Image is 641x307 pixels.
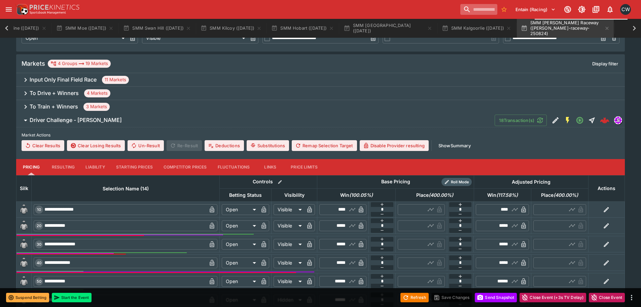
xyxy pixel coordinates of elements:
[340,19,436,38] button: SMM [GEOGRAPHIC_DATA] ([DATE])
[590,3,602,16] button: Documentation
[35,223,43,228] span: 20
[274,276,304,287] div: Visible
[618,2,633,17] button: Clint Wallis
[30,90,79,97] h6: To Drive + Winners
[588,58,622,69] button: Display filter
[102,76,129,83] span: 11 Markets
[222,220,258,231] div: Open
[274,239,304,250] div: Visible
[22,140,64,151] button: Clear Results
[19,239,29,250] img: blank-silk.png
[600,116,609,125] img: logo-cerberus--red.svg
[549,114,562,126] button: Edit Detail
[19,257,29,268] img: blank-silk.png
[36,207,42,212] span: 10
[222,204,258,215] div: Open
[604,3,616,16] button: Notifications
[35,260,43,265] span: 40
[19,220,29,231] img: blank-silk.png
[586,114,598,126] button: Straight
[588,175,625,201] th: Actions
[30,117,122,124] h6: Driver Challenge - [PERSON_NAME]
[30,103,78,110] h6: To Train + Winners
[111,159,158,175] button: Starting Prices
[292,140,357,151] button: Remap Selection Target
[19,204,29,215] img: blank-silk.png
[511,4,560,15] button: Select Tenant
[222,257,258,268] div: Open
[30,11,66,14] img: Sportsbook Management
[554,191,578,199] em: ( 400.00 %)
[16,114,495,127] button: Driver Challenge - [PERSON_NAME]
[429,191,453,199] em: ( 400.00 %)
[379,178,413,186] div: Base Pricing
[158,159,212,175] button: Competitor Prices
[84,90,110,97] span: 4 Markets
[614,116,622,124] div: simulator
[222,276,258,287] div: Open
[628,294,636,302] button: more
[598,114,611,127] a: 88caafa1-dc57-4d0a-975c-ac7dd949d7dd
[222,191,269,199] span: Betting Status
[574,114,586,126] button: Open
[474,175,588,188] th: Adjusted Pricing
[499,4,509,15] button: No Bookmarks
[562,114,574,126] button: SGM Enabled
[441,178,472,186] div: Show/hide Price Roll mode configuration.
[67,140,125,151] button: Clear Losing Results
[562,3,574,16] button: Connected to PK
[534,191,585,199] span: Place(400.00%)
[255,159,285,175] button: Links
[212,159,255,175] button: Fluctuations
[128,140,164,151] button: Un-Result
[438,19,515,38] button: SMM Kalgoorlie ([DATE])
[222,239,258,250] div: Open
[333,191,380,199] span: Win(100.05%)
[576,3,588,16] button: Toggle light/dark mode
[495,115,547,126] button: 18Transaction(s)
[52,293,92,302] button: Start the Event
[46,159,80,175] button: Resulting
[52,19,118,38] button: SMM Moe ([DATE])
[349,191,373,199] em: ( 100.05 %)
[277,191,312,199] span: Visibility
[197,19,266,38] button: SMM Kilcoy ([DATE])
[16,159,46,175] button: Pricing
[448,179,472,185] span: Roll Mode
[460,4,497,15] input: search
[16,175,32,201] th: Silk
[167,140,202,151] span: Re-Result
[496,191,518,199] em: ( 117.58 %)
[119,19,195,38] button: SMM Swan Hill ([DATE])
[30,76,97,83] h6: Input Only Final Field Race
[247,140,289,151] button: Substitutions
[400,293,429,302] button: Refresh
[80,159,110,175] button: Liability
[589,293,625,302] button: Close Event
[480,191,525,199] span: Win(117.58%)
[360,140,429,151] button: Disable Provider resulting
[3,3,15,16] button: open drawer
[267,19,338,38] button: SMM Hobart ([DATE])
[83,103,110,110] span: 3 Markets
[142,33,248,43] div: Visible
[276,178,284,186] button: Bulk edit
[35,279,43,284] span: 50
[274,220,304,231] div: Visible
[274,204,304,215] div: Visible
[220,175,317,188] th: Controls
[35,242,43,247] span: 30
[22,60,45,67] h5: Markets
[22,33,127,43] div: Open
[19,276,29,287] img: blank-silk.png
[50,60,108,68] div: 4 Groups 19 Markets
[95,185,156,193] span: Selection Name (14)
[15,3,28,16] img: PriceKinetics Logo
[614,117,622,124] img: simulator
[576,116,584,124] svg: Open
[620,4,631,15] div: Clint Wallis
[274,257,304,268] div: Visible
[285,159,323,175] button: Price Limits
[30,5,79,10] img: PriceKinetics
